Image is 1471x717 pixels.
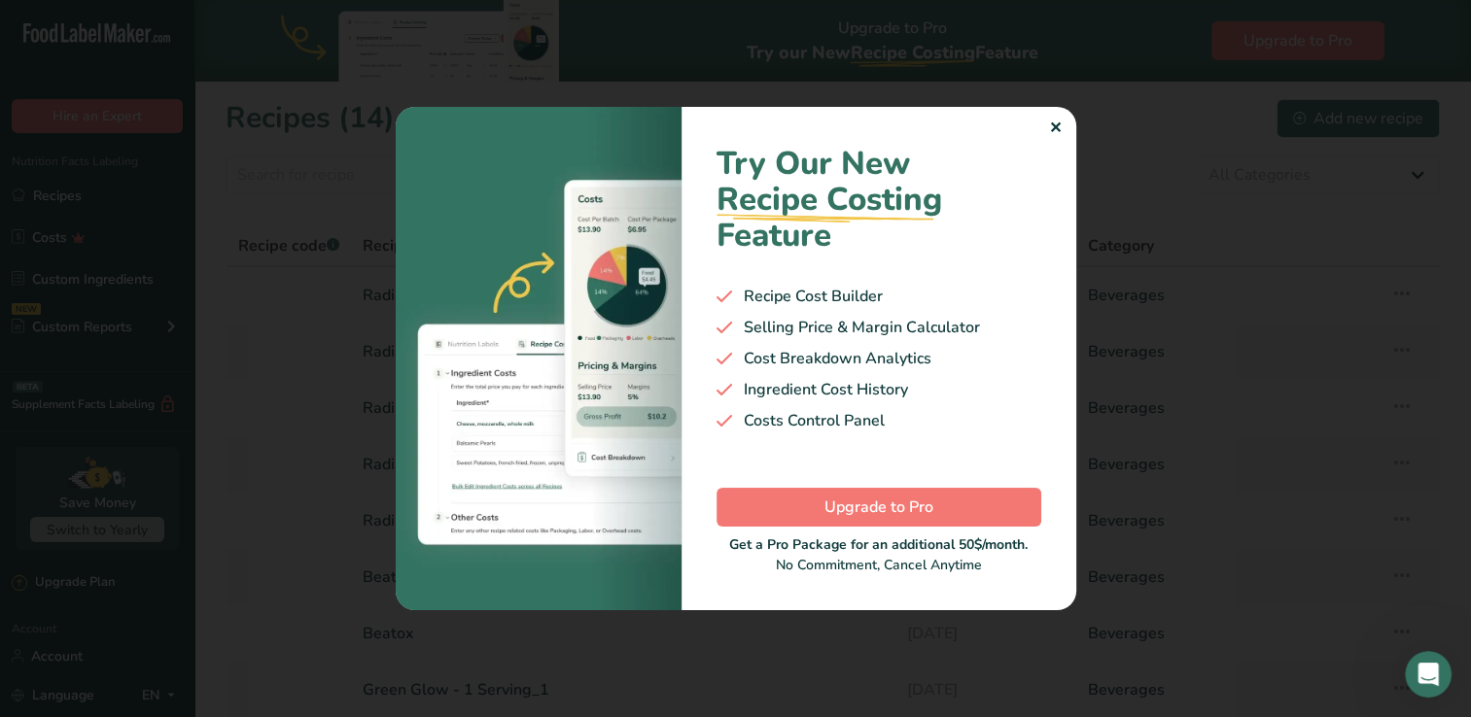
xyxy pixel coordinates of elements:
iframe: Intercom live chat [1405,651,1452,698]
span: Upgrade to Pro [824,495,933,519]
div: ✕ [1049,117,1062,140]
div: Cost Breakdown Analytics [717,347,1041,370]
div: Costs Control Panel [717,409,1041,432]
span: Recipe Costing [717,178,942,222]
div: Get a Pro Package for an additional 50$/month. [717,534,1041,555]
div: No Commitment, Cancel Anytime [717,534,1041,575]
div: Recipe Cost Builder [717,285,1041,308]
div: Ingredient Cost History [717,378,1041,401]
button: Upgrade to Pro [717,488,1041,527]
img: costing-image-1.bb94421.webp [396,107,682,610]
h1: Try Our New Feature [717,146,1041,254]
div: Selling Price & Margin Calculator [717,316,1041,339]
